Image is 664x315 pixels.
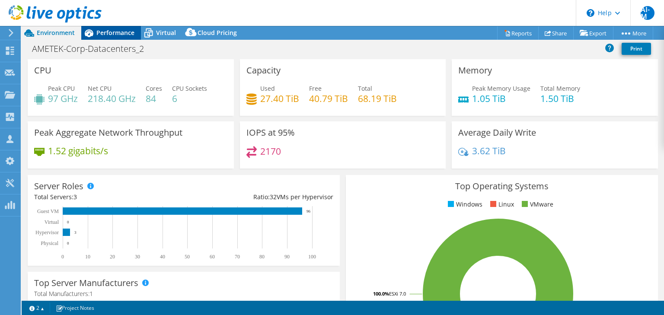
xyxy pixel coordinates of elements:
[184,192,333,202] div: Ratio: VMs per Hypervisor
[34,278,138,288] h3: Top Server Manufacturers
[146,94,162,103] h4: 84
[235,254,240,260] text: 70
[23,302,50,313] a: 2
[246,128,295,137] h3: IOPS at 95%
[185,254,190,260] text: 50
[246,66,281,75] h3: Capacity
[34,289,333,299] h4: Total Manufacturers:
[587,9,594,17] svg: \n
[488,200,514,209] li: Linux
[41,240,58,246] text: Physical
[172,94,207,103] h4: 6
[540,84,580,92] span: Total Memory
[306,209,311,213] text: 96
[74,230,77,235] text: 3
[260,94,299,103] h4: 27.40 TiB
[472,94,530,103] h4: 1.05 TiB
[48,146,108,156] h4: 1.52 gigabits/s
[308,254,316,260] text: 100
[260,84,275,92] span: Used
[45,219,59,225] text: Virtual
[34,66,51,75] h3: CPU
[146,84,162,92] span: Cores
[472,146,506,156] h4: 3.62 TiB
[135,254,140,260] text: 30
[613,26,653,40] a: More
[622,43,651,55] a: Print
[85,254,90,260] text: 10
[67,220,69,224] text: 0
[497,26,539,40] a: Reports
[540,94,580,103] h4: 1.50 TiB
[34,128,182,137] h3: Peak Aggregate Network Throughput
[358,94,397,103] h4: 68.19 TiB
[309,94,348,103] h4: 40.79 TiB
[156,29,176,37] span: Virtual
[96,29,134,37] span: Performance
[89,290,93,298] span: 1
[309,84,322,92] span: Free
[35,229,59,235] text: Hypervisor
[520,200,553,209] li: VMware
[61,254,64,260] text: 0
[358,84,372,92] span: Total
[48,84,75,92] span: Peak CPU
[260,146,281,156] h4: 2170
[48,94,78,103] h4: 97 GHz
[198,29,237,37] span: Cloud Pricing
[50,302,100,313] a: Project Notes
[37,208,59,214] text: Guest VM
[88,94,136,103] h4: 218.40 GHz
[446,200,482,209] li: Windows
[389,290,406,297] tspan: ESXi 7.0
[67,241,69,245] text: 0
[88,84,112,92] span: Net CPU
[210,254,215,260] text: 60
[73,193,77,201] span: 3
[458,66,492,75] h3: Memory
[352,181,651,191] h3: Top Operating Systems
[472,84,530,92] span: Peak Memory Usage
[573,26,613,40] a: Export
[259,254,265,260] text: 80
[641,6,654,20] span: AI-M
[538,26,574,40] a: Share
[270,193,277,201] span: 32
[172,84,207,92] span: CPU Sockets
[160,254,165,260] text: 40
[34,181,83,191] h3: Server Roles
[110,254,115,260] text: 20
[373,290,389,297] tspan: 100.0%
[37,29,75,37] span: Environment
[34,192,184,202] div: Total Servers:
[284,254,290,260] text: 90
[458,128,536,137] h3: Average Daily Write
[28,44,157,54] h1: AMETEK-Corp-Datacenters_2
